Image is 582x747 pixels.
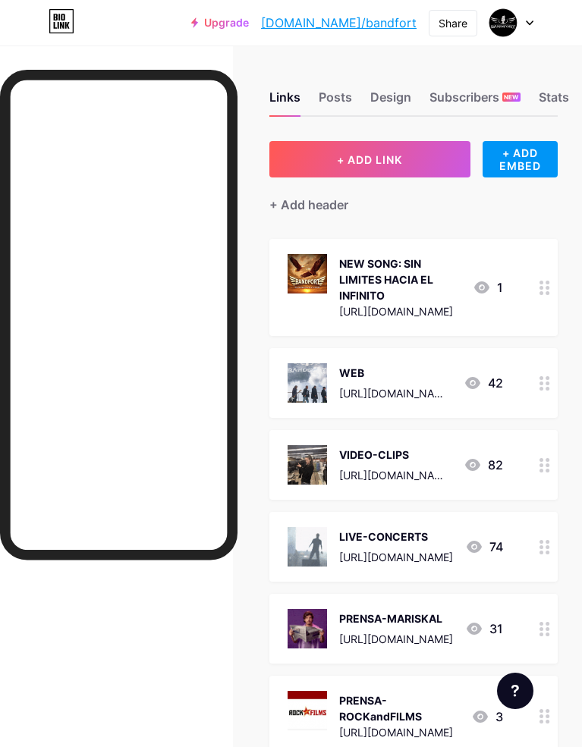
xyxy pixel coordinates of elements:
[464,374,503,392] div: 42
[465,538,503,556] div: 74
[339,303,461,319] div: [URL][DOMAIN_NAME]
[429,88,521,115] div: Subscribers
[288,527,327,567] img: LIVE-CONCERTS
[269,141,470,177] button: + ADD LINK
[339,256,461,303] div: NEW SONG: SIN LIMITES HACIA EL INFINITO
[370,88,411,115] div: Design
[539,88,569,115] div: Stats
[439,15,467,31] div: Share
[471,708,503,726] div: 3
[464,456,503,474] div: 82
[288,254,327,293] img: NEW SONG: SIN LIMITES HACIA EL INFINITO
[339,610,453,626] div: PRENSA-MARISKAL
[483,141,558,177] div: + ADD EMBED
[339,467,451,483] div: [URL][DOMAIN_NAME]
[269,196,348,214] div: + Add header
[465,620,503,638] div: 31
[337,153,402,166] span: + ADD LINK
[339,631,453,647] div: [URL][DOMAIN_NAME]
[473,278,503,297] div: 1
[288,445,327,485] img: VIDEO-CLIPS
[288,691,327,730] img: PRENSA-ROCKandFILMS
[489,8,518,37] img: bandfort
[339,447,451,463] div: VIDEO-CLIPS
[339,692,459,724] div: PRENSA-ROCKandFILMS
[339,549,453,565] div: [URL][DOMAIN_NAME]
[339,529,453,545] div: LIVE-CONCERTS
[339,365,451,381] div: WEB
[191,17,249,29] a: Upgrade
[319,88,352,115] div: Posts
[504,93,518,102] span: NEW
[269,88,300,115] div: Links
[339,724,459,740] div: [URL][DOMAIN_NAME]
[288,609,327,648] img: PRENSA-MARISKAL
[261,14,417,32] a: [DOMAIN_NAME]/bandfort
[288,363,327,403] img: WEB
[339,385,451,401] div: [URL][DOMAIN_NAME]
